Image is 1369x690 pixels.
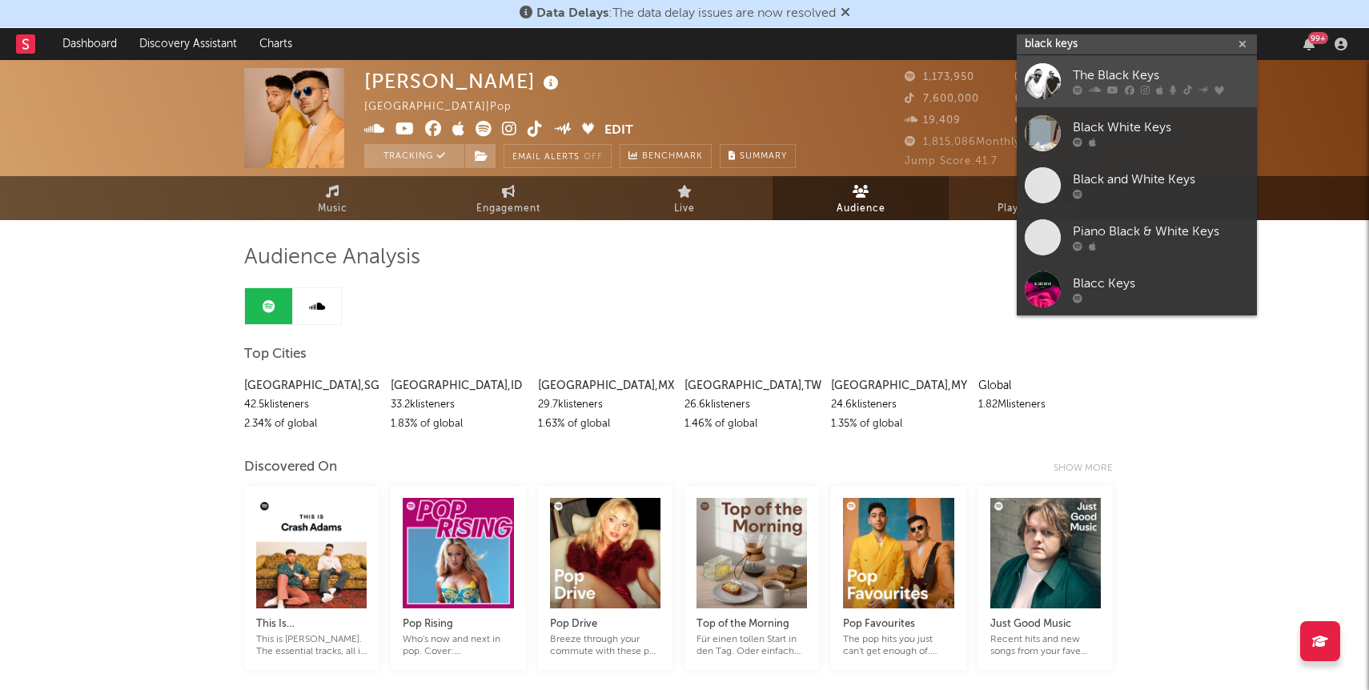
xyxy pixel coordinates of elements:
[256,599,367,658] a: This Is [PERSON_NAME]This is [PERSON_NAME]. The essential tracks, all in one playlist.
[1015,115,1089,126] span: 3,300,000
[1073,66,1249,86] div: The Black Keys
[244,376,379,395] div: [GEOGRAPHIC_DATA] , SG
[256,634,367,658] div: This is [PERSON_NAME]. The essential tracks, all in one playlist.
[843,599,953,658] a: Pop FavouritesThe pop hits you just can't get enough of. Cover: [PERSON_NAME]
[905,137,1074,147] span: 1,815,086 Monthly Listeners
[1015,94,1095,104] span: 12,000,000
[697,599,807,658] a: Top of the MorningFür einen tollen Start in den Tag. Oder einfach so.
[364,144,464,168] button: Tracking
[550,615,660,634] div: Pop Drive
[1308,32,1328,44] div: 99 +
[949,176,1125,220] a: Playlists/Charts
[244,345,307,364] span: Top Cities
[1054,459,1125,478] div: Show more
[420,176,596,220] a: Engagement
[1015,72,1089,82] span: 3,446,667
[998,199,1077,219] span: Playlists/Charts
[831,415,966,434] div: 1.35 % of global
[740,152,787,161] span: Summary
[841,7,850,20] span: Dismiss
[684,376,819,395] div: [GEOGRAPHIC_DATA] , TW
[476,199,540,219] span: Engagement
[244,415,379,434] div: 2.34 % of global
[538,395,672,415] div: 29.7k listeners
[684,395,819,415] div: 26.6k listeners
[1073,223,1249,242] div: Piano Black & White Keys
[905,156,998,166] span: Jump Score: 41.7
[773,176,949,220] a: Audience
[538,415,672,434] div: 1.63 % of global
[990,634,1101,658] div: Recent hits and new songs from your fave artists. Cover: [PERSON_NAME]
[1017,263,1257,315] a: Blacc Keys
[990,615,1101,634] div: Just Good Music
[596,176,773,220] a: Live
[536,7,836,20] span: : The data delay issues are now resolved
[1073,170,1249,190] div: Black and White Keys
[244,176,420,220] a: Music
[978,395,1113,415] div: 1.82M listeners
[403,615,513,634] div: Pop Rising
[550,599,660,658] a: Pop DriveBreeze through your commute with these pop favorites. Cover: [PERSON_NAME]
[843,615,953,634] div: Pop Favourites
[364,98,530,117] div: [GEOGRAPHIC_DATA] | Pop
[1017,107,1257,159] a: Black White Keys
[391,395,525,415] div: 33.2k listeners
[244,395,379,415] div: 42.5k listeners
[248,28,303,60] a: Charts
[538,376,672,395] div: [GEOGRAPHIC_DATA] , MX
[391,415,525,434] div: 1.83 % of global
[536,7,608,20] span: Data Delays
[684,415,819,434] div: 1.46 % of global
[990,599,1101,658] a: Just Good MusicRecent hits and new songs from your fave artists. Cover: [PERSON_NAME]
[391,376,525,395] div: [GEOGRAPHIC_DATA] , ID
[905,72,974,82] span: 1,173,950
[837,199,885,219] span: Audience
[51,28,128,60] a: Dashboard
[905,115,961,126] span: 19,409
[831,376,966,395] div: [GEOGRAPHIC_DATA] , MY
[403,634,513,658] div: Who's now and next in pop. Cover: [PERSON_NAME]
[584,153,603,162] em: Off
[1017,211,1257,263] a: Piano Black & White Keys
[1017,159,1257,211] a: Black and White Keys
[403,599,513,658] a: Pop RisingWho's now and next in pop. Cover: [PERSON_NAME]
[364,68,563,94] div: [PERSON_NAME]
[720,144,796,168] button: Summary
[504,144,612,168] button: Email AlertsOff
[244,248,420,267] span: Audience Analysis
[256,615,367,634] div: This Is [PERSON_NAME]
[831,395,966,415] div: 24.6k listeners
[318,199,347,219] span: Music
[1073,275,1249,294] div: Blacc Keys
[843,634,953,658] div: The pop hits you just can't get enough of. Cover: [PERSON_NAME]
[1017,55,1257,107] a: The Black Keys
[1017,34,1257,54] input: Search for artists
[1073,118,1249,138] div: Black White Keys
[128,28,248,60] a: Discovery Assistant
[905,94,979,104] span: 7,600,000
[697,634,807,658] div: Für einen tollen Start in den Tag. Oder einfach so.
[604,121,633,141] button: Edit
[620,144,712,168] a: Benchmark
[244,458,337,477] div: Discovered On
[674,199,695,219] span: Live
[550,634,660,658] div: Breeze through your commute with these pop favorites. Cover: [PERSON_NAME]
[1303,38,1315,50] button: 99+
[697,615,807,634] div: Top of the Morning
[978,376,1113,395] div: Global
[642,147,703,166] span: Benchmark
